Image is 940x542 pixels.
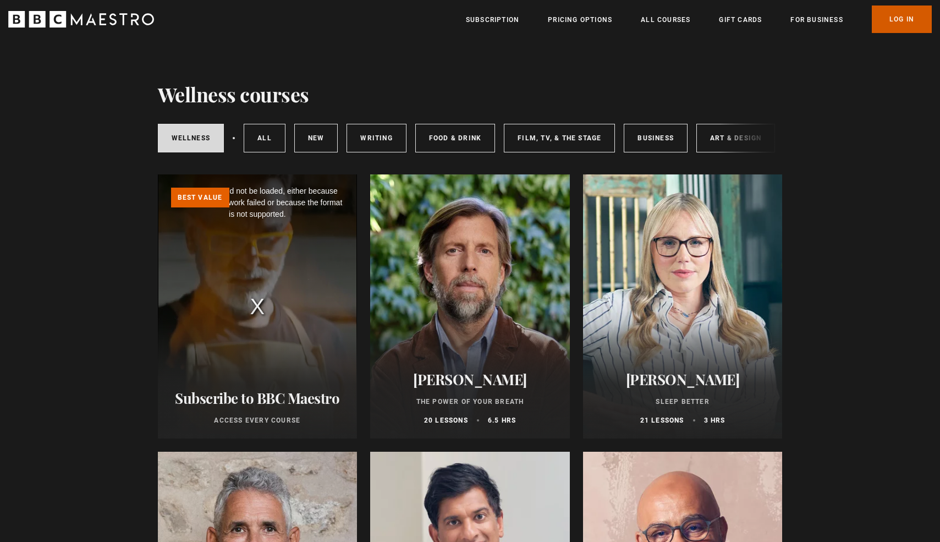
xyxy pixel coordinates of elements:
p: Best value [171,188,229,207]
a: Business [624,124,688,152]
a: Pricing Options [548,14,612,25]
h2: [PERSON_NAME] [596,371,769,388]
p: 21 lessons [640,415,684,425]
a: Log In [872,6,932,33]
p: Sleep Better [596,397,769,407]
video-js: Video Player [158,174,358,439]
a: Wellness [158,124,224,152]
h2: [PERSON_NAME] [383,371,557,388]
a: [PERSON_NAME] Sleep Better 21 lessons 3 hrs [583,174,783,439]
p: 20 lessons [424,415,468,425]
a: Art & Design [696,124,775,152]
a: Subscription [466,14,519,25]
a: Gift Cards [719,14,762,25]
a: Writing [347,124,406,152]
a: [PERSON_NAME] The Power of Your Breath 20 lessons 6.5 hrs [370,174,570,439]
a: New [294,124,338,152]
a: All [244,124,285,152]
nav: Primary [466,6,932,33]
p: The Power of Your Breath [383,397,557,407]
a: All Courses [641,14,690,25]
p: 6.5 hrs [488,415,516,425]
p: 3 hrs [704,415,725,425]
svg: BBC Maestro [8,11,154,28]
div: The media could not be loaded, either because the server or network failed or because the format ... [158,174,358,439]
a: Film, TV, & The Stage [504,124,615,152]
a: For business [790,14,843,25]
div: Modal Window [158,174,358,439]
h1: Wellness courses [158,83,309,106]
a: Food & Drink [415,124,495,152]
